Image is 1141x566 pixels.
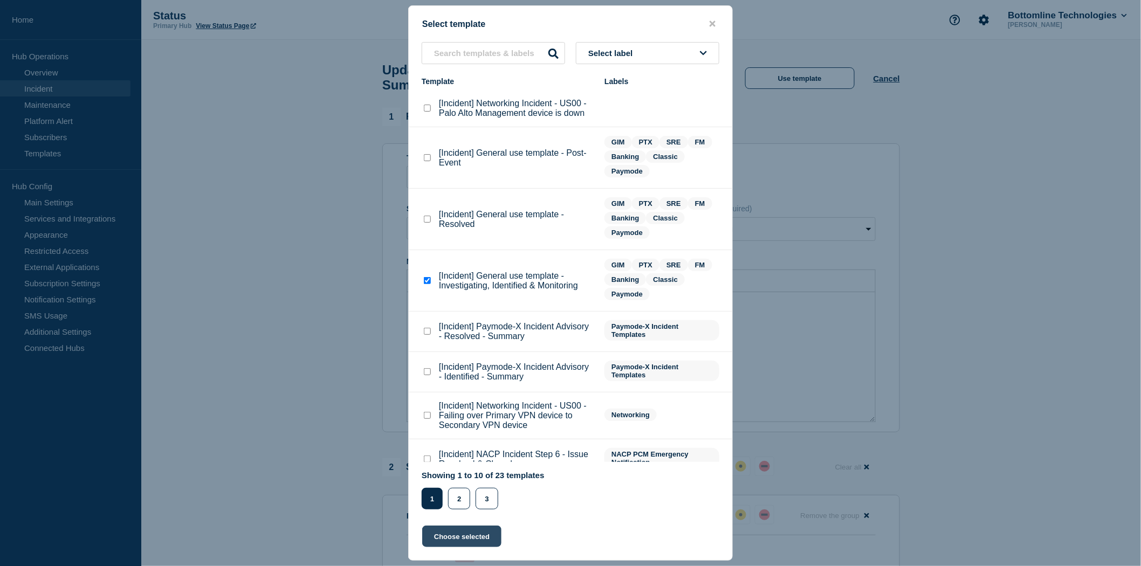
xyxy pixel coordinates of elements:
span: Classic [646,273,685,286]
button: close button [706,19,719,29]
span: Paymode [604,226,650,239]
span: GIM [604,136,632,148]
p: [Incident] General use template - Investigating, Identified & Monitoring [439,271,594,291]
p: [Incident] Paymode-X Incident Advisory - Resolved - Summary [439,322,594,341]
span: PTX [632,136,659,148]
span: SRE [659,259,688,271]
span: FM [688,197,712,210]
span: Paymode [604,288,650,300]
span: Select label [588,49,637,58]
div: Template [422,77,594,86]
p: [Incident] Networking Incident - US00 - Palo Alto Management device is down [439,99,594,118]
input: [Incident] NACP Incident Step 6 - Issue Resolved & Closed checkbox [424,455,431,463]
p: [Incident] Networking Incident - US00 - Failing over Primary VPN device to Secondary VPN device [439,401,594,430]
button: Select label [576,42,719,64]
span: FM [688,136,712,148]
span: Banking [604,273,646,286]
p: [Incident] Paymode-X Incident Advisory - Identified - Summary [439,362,594,382]
button: 3 [476,488,498,509]
input: [Incident] General use template - Investigating, Identified & Monitoring checkbox [424,277,431,284]
input: Search templates & labels [422,42,565,64]
p: [Incident] General use template - Post-Event [439,148,594,168]
span: Networking [604,409,657,421]
input: [Incident] Networking Incident - US00 - Palo Alto Management device is down checkbox [424,105,431,112]
span: GIM [604,259,632,271]
span: SRE [659,197,688,210]
span: Classic [646,150,685,163]
input: [Incident] Paymode-X Incident Advisory - Identified - Summary checkbox [424,368,431,375]
span: Paymode-X Incident Templates [604,361,719,381]
input: [Incident] Networking Incident - US00 - Failing over Primary VPN device to Secondary VPN device c... [424,412,431,419]
span: SRE [659,136,688,148]
span: FM [688,259,712,271]
div: Labels [604,77,719,86]
span: NACP PCM Emergency Notification [604,448,719,468]
span: Banking [604,150,646,163]
span: Paymode-X Incident Templates [604,320,719,341]
input: [Incident] General use template - Post-Event checkbox [424,154,431,161]
button: Choose selected [422,526,501,547]
p: Showing 1 to 10 of 23 templates [422,471,545,480]
button: 1 [422,488,443,509]
span: Paymode [604,165,650,177]
button: 2 [448,488,470,509]
span: PTX [632,197,659,210]
input: [Incident] General use template - Resolved checkbox [424,216,431,223]
p: [Incident] General use template - Resolved [439,210,594,229]
span: PTX [632,259,659,271]
input: [Incident] Paymode-X Incident Advisory - Resolved - Summary checkbox [424,328,431,335]
div: Select template [409,19,732,29]
p: [Incident] NACP Incident Step 6 - Issue Resolved & Closed [439,450,594,469]
span: GIM [604,197,632,210]
span: Banking [604,212,646,224]
span: Classic [646,212,685,224]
